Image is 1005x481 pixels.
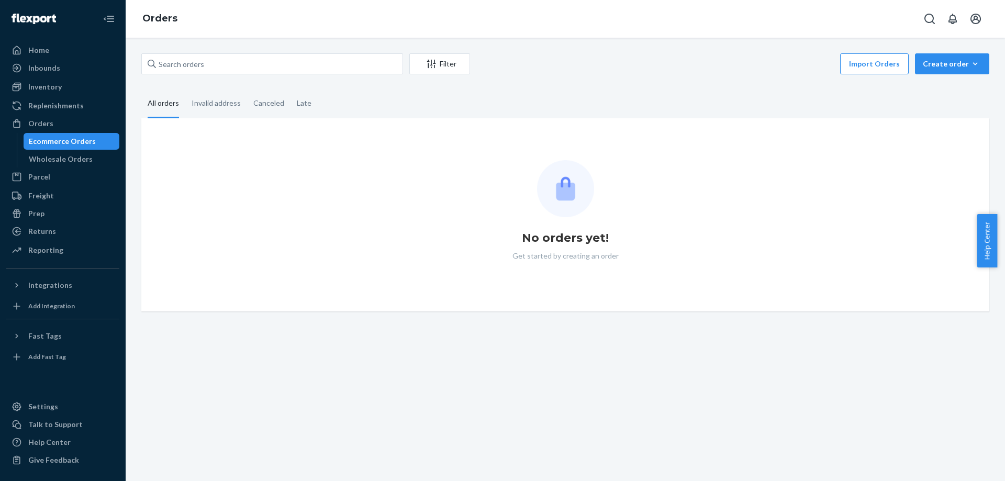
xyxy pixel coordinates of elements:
[6,328,119,344] button: Fast Tags
[141,53,403,74] input: Search orders
[28,63,60,73] div: Inbounds
[28,245,63,255] div: Reporting
[6,277,119,294] button: Integrations
[28,401,58,412] div: Settings
[6,349,119,365] a: Add Fast Tag
[134,4,186,34] ol: breadcrumbs
[6,416,119,433] button: Talk to Support
[28,352,66,361] div: Add Fast Tag
[142,13,177,24] a: Orders
[28,191,54,201] div: Freight
[28,437,71,448] div: Help Center
[965,8,986,29] button: Open account menu
[29,136,96,147] div: Ecommerce Orders
[24,151,120,167] a: Wholesale Orders
[6,42,119,59] a: Home
[28,82,62,92] div: Inventory
[923,59,981,69] div: Create order
[409,53,470,74] button: Filter
[28,208,44,219] div: Prep
[28,280,72,290] div: Integrations
[840,53,909,74] button: Import Orders
[28,118,53,129] div: Orders
[6,298,119,315] a: Add Integration
[253,90,284,117] div: Canceled
[537,160,594,217] img: Empty list
[28,226,56,237] div: Returns
[297,90,311,117] div: Late
[6,398,119,415] a: Settings
[977,214,997,267] button: Help Center
[919,8,940,29] button: Open Search Box
[192,90,241,117] div: Invalid address
[6,115,119,132] a: Orders
[29,154,93,164] div: Wholesale Orders
[28,455,79,465] div: Give Feedback
[522,230,609,247] h1: No orders yet!
[28,100,84,111] div: Replenishments
[6,97,119,114] a: Replenishments
[6,205,119,222] a: Prep
[12,14,56,24] img: Flexport logo
[512,251,619,261] p: Get started by creating an order
[6,187,119,204] a: Freight
[6,60,119,76] a: Inbounds
[28,301,75,310] div: Add Integration
[942,8,963,29] button: Open notifications
[6,452,119,468] button: Give Feedback
[6,79,119,95] a: Inventory
[28,172,50,182] div: Parcel
[6,434,119,451] a: Help Center
[28,45,49,55] div: Home
[98,8,119,29] button: Close Navigation
[28,331,62,341] div: Fast Tags
[24,133,120,150] a: Ecommerce Orders
[6,169,119,185] a: Parcel
[410,59,470,69] div: Filter
[6,223,119,240] a: Returns
[915,53,989,74] button: Create order
[148,90,179,118] div: All orders
[6,242,119,259] a: Reporting
[28,419,83,430] div: Talk to Support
